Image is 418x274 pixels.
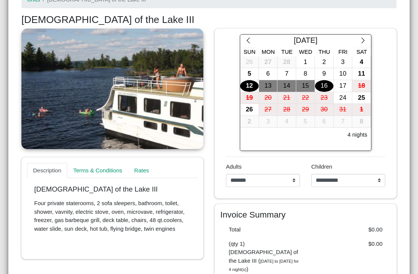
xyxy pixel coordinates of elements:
[352,80,371,92] button: 18
[277,104,296,116] button: 28
[240,56,259,68] div: 26
[352,116,371,128] button: 8
[277,80,296,92] div: 14
[277,92,296,104] button: 21
[259,68,278,80] button: 6
[347,131,367,138] h6: 4 nights
[315,92,333,104] div: 23
[306,240,388,274] div: $0.00
[352,68,371,80] button: 11
[315,56,333,68] div: 2
[315,92,334,104] button: 23
[240,56,259,68] button: 26
[334,116,352,128] div: 7
[296,116,315,128] button: 5
[296,80,315,92] button: 15
[259,104,278,116] button: 27
[296,56,315,68] div: 1
[334,56,353,68] button: 3
[296,68,315,80] button: 8
[352,104,371,116] button: 1
[296,68,315,80] div: 8
[334,116,353,128] button: 7
[34,185,191,194] p: [DEMOGRAPHIC_DATA] of the Lake III
[318,49,330,55] span: Thu
[315,56,334,68] button: 2
[240,80,259,92] div: 12
[229,259,299,272] i: [DATE] to [DATE] for 4 night(s)
[334,68,353,80] button: 10
[220,210,391,220] h4: Invoice Summary
[277,56,296,68] button: 28
[240,92,259,104] div: 19
[338,49,347,55] span: Fri
[296,104,315,116] div: 29
[240,35,256,48] button: chevron left
[296,92,315,104] button: 22
[352,92,371,104] button: 25
[21,14,397,26] h3: [DEMOGRAPHIC_DATA] of the Lake III
[352,68,371,80] div: 11
[259,56,278,68] button: 27
[240,92,259,104] button: 19
[296,80,315,92] div: 15
[315,104,333,116] div: 30
[306,225,388,234] div: $0.00
[315,104,334,116] button: 30
[334,104,352,116] div: 31
[259,92,277,104] div: 20
[27,163,67,178] a: Description
[277,104,296,116] div: 28
[223,225,306,234] div: Total
[259,80,278,92] button: 13
[226,163,242,170] span: Adults
[277,68,296,80] div: 7
[334,92,353,104] button: 24
[355,35,371,48] button: chevron right
[334,80,353,92] button: 17
[315,80,334,92] button: 16
[240,116,259,128] button: 2
[34,199,191,233] p: Four private staterooms, 2 sofa sleepers, bathroom, toilet, shower, vavnity, electric stove, oven...
[299,49,312,55] span: Wed
[296,92,315,104] div: 22
[259,92,278,104] button: 20
[240,104,259,116] div: 26
[315,80,333,92] div: 16
[315,68,334,80] button: 9
[240,80,259,92] button: 12
[245,37,252,44] svg: chevron left
[296,104,315,116] button: 29
[240,68,259,80] div: 5
[259,56,277,68] div: 27
[356,49,367,55] span: Sat
[334,104,353,116] button: 31
[244,49,256,55] span: Sun
[352,116,371,128] div: 8
[359,37,367,44] svg: chevron right
[311,163,332,170] span: Children
[352,104,371,116] div: 1
[223,240,306,274] div: (qty 1) [DEMOGRAPHIC_DATA] of the Lake III ( )
[67,163,128,178] a: Terms & Conditions
[352,80,371,92] div: 18
[277,116,296,128] button: 4
[296,56,315,68] button: 1
[240,116,259,128] div: 2
[262,49,275,55] span: Mon
[296,116,315,128] div: 5
[259,116,277,128] div: 3
[240,68,259,80] button: 5
[259,104,277,116] div: 27
[277,116,296,128] div: 4
[315,116,334,128] button: 6
[352,56,371,68] button: 4
[256,35,355,48] div: [DATE]
[315,68,333,80] div: 9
